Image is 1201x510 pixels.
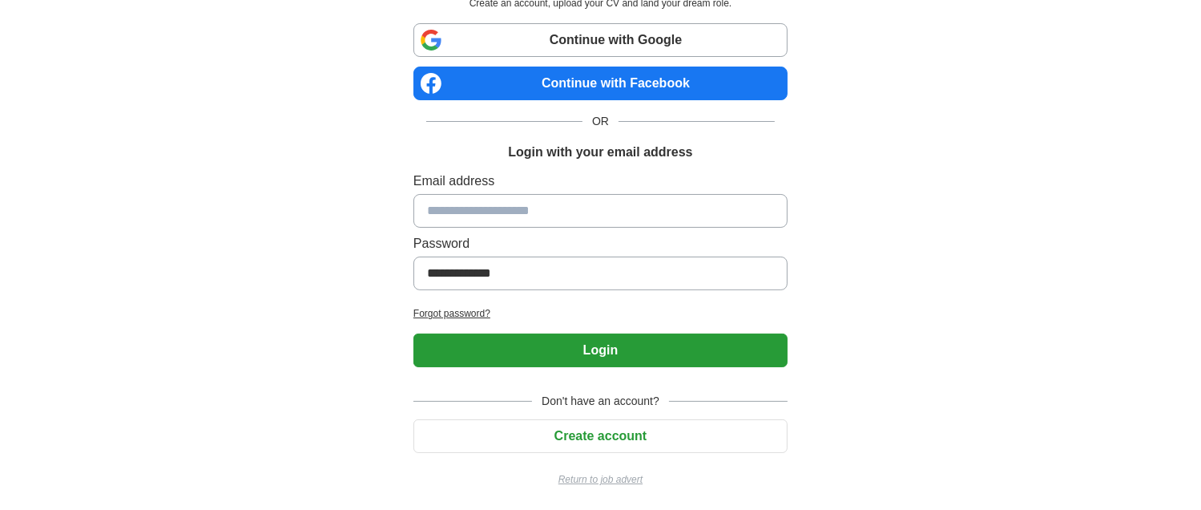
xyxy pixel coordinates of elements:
[413,306,788,321] a: Forgot password?
[413,234,788,253] label: Password
[413,472,788,487] a: Return to job advert
[413,23,788,57] a: Continue with Google
[413,172,788,191] label: Email address
[413,67,788,100] a: Continue with Facebook
[508,143,692,162] h1: Login with your email address
[413,429,788,443] a: Create account
[582,113,619,130] span: OR
[413,419,788,453] button: Create account
[532,393,669,410] span: Don't have an account?
[413,334,788,367] button: Login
